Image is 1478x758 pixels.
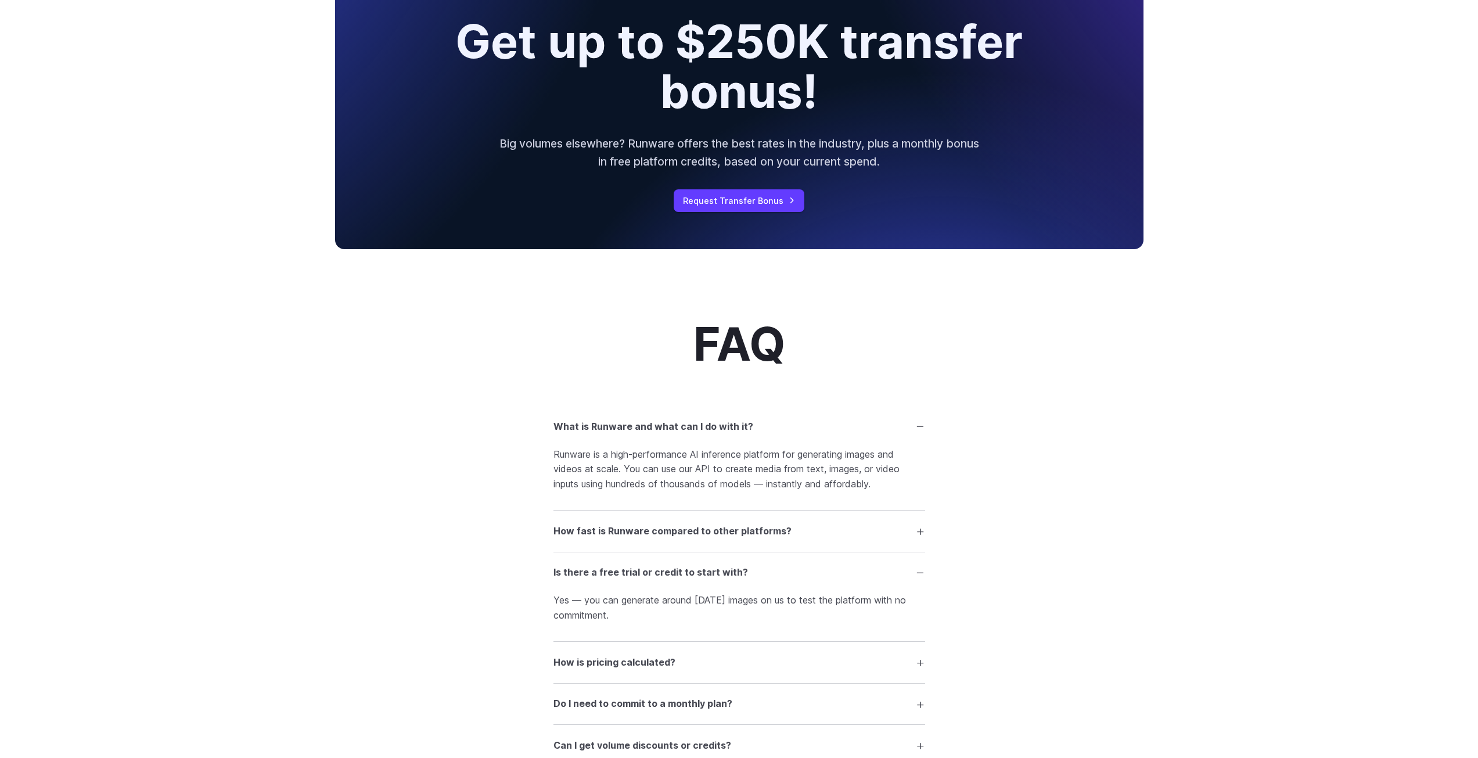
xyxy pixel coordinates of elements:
summary: Is there a free trial or credit to start with? [553,562,925,584]
h2: Get up to $250K transfer bonus! [445,16,1033,117]
p: Yes — you can generate around [DATE] images on us to test the platform with no commitment. [553,593,925,623]
summary: Do I need to commit to a monthly plan? [553,693,925,715]
h3: What is Runware and what can I do with it? [553,419,753,434]
p: Runware is a high-performance AI inference platform for generating images and videos at scale. Yo... [553,447,925,492]
p: Big volumes elsewhere? Runware offers the best rates in the industry, plus a monthly bonus in fre... [498,135,981,170]
summary: How fast is Runware compared to other platforms? [553,520,925,542]
summary: Can I get volume discounts or credits? [553,734,925,756]
h3: How fast is Runware compared to other platforms? [553,524,792,539]
h3: Can I get volume discounts or credits? [553,738,731,753]
a: Request Transfer Bonus [674,189,804,212]
h3: Do I need to commit to a monthly plan? [553,696,732,712]
summary: What is Runware and what can I do with it? [553,415,925,437]
h2: FAQ [693,319,785,369]
summary: How is pricing calculated? [553,651,925,673]
h3: Is there a free trial or credit to start with? [553,565,748,580]
h3: How is pricing calculated? [553,655,675,670]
